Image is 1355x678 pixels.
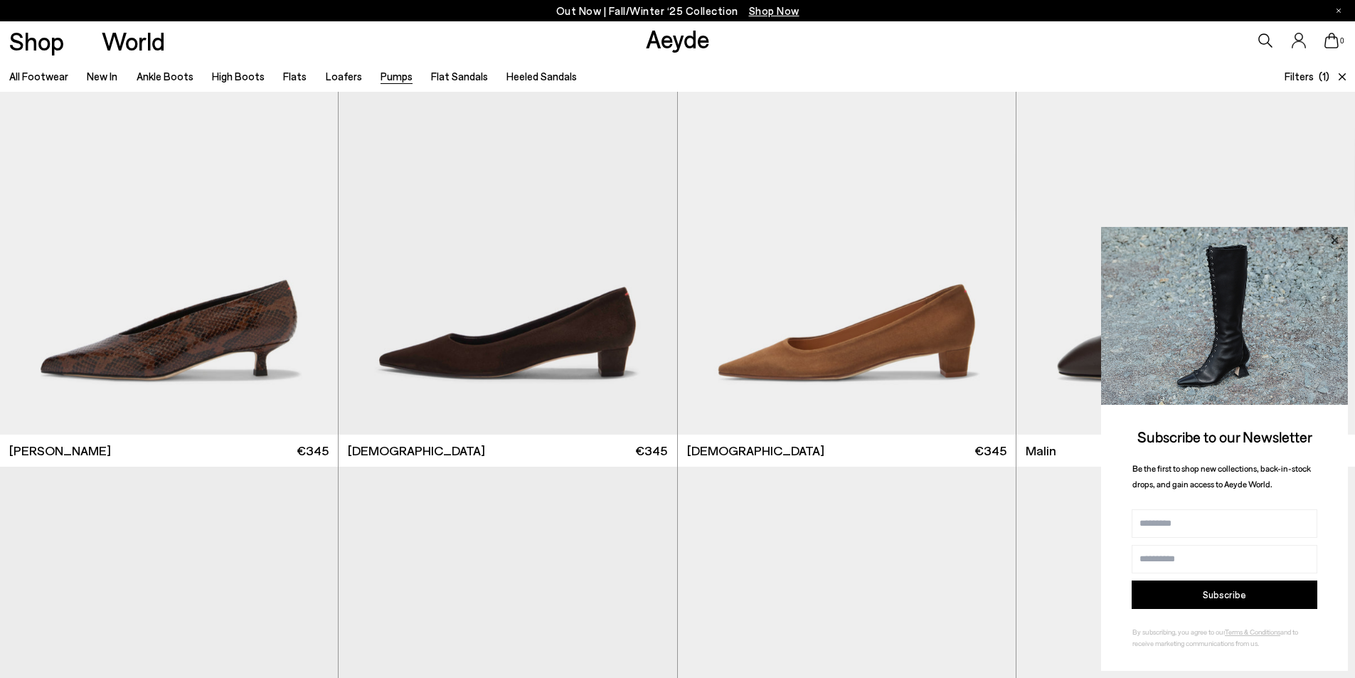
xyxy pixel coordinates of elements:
[339,435,676,467] a: [DEMOGRAPHIC_DATA] €345
[1132,627,1225,636] span: By subscribing, you agree to our
[749,4,799,17] span: Navigate to /collections/new-in
[506,70,577,83] a: Heeled Sandals
[676,10,1014,435] div: 2 / 6
[1132,463,1311,489] span: Be the first to shop new collections, back-in-stock drops, and gain access to Aeyde World.
[297,442,329,460] span: €345
[974,442,1006,460] span: €345
[339,10,676,435] a: 6 / 6 1 / 6 2 / 6 3 / 6 4 / 6 5 / 6 6 / 6 1 / 6 Next slide Previous slide
[212,70,265,83] a: High Boots
[678,10,1016,435] img: Judi Suede Pointed Pumps
[431,70,488,83] a: Flat Sandals
[1319,68,1329,85] span: (1)
[1016,10,1354,435] div: 2 / 6
[338,10,676,435] img: Clara Pointed-Toe Pumps
[1132,581,1317,609] button: Subscribe
[283,70,307,83] a: Flats
[339,10,676,435] img: Judi Suede Pointed Pumps
[1026,442,1056,460] span: Malin
[9,442,111,460] span: [PERSON_NAME]
[1016,10,1355,435] div: 1 / 6
[556,2,799,20] p: Out Now | Fall/Winter ‘25 Collection
[1101,227,1348,405] img: 2a6287a1333c9a56320fd6e7b3c4a9a9.jpg
[678,10,1016,435] a: 6 / 6 1 / 6 2 / 6 3 / 6 4 / 6 5 / 6 6 / 6 1 / 6 Next slide Previous slide
[646,23,710,53] a: Aeyde
[635,442,667,460] span: €345
[137,70,193,83] a: Ankle Boots
[678,435,1016,467] a: [DEMOGRAPHIC_DATA] €345
[1225,627,1280,636] a: Terms & Conditions
[339,10,676,435] div: 1 / 6
[687,442,824,460] span: [DEMOGRAPHIC_DATA]
[326,70,362,83] a: Loafers
[1339,37,1346,45] span: 0
[1137,428,1312,445] span: Subscribe to our Newsletter
[1285,70,1314,83] span: Filters
[1016,10,1354,435] img: Judi Suede Pointed Pumps
[678,10,1016,435] div: 1 / 6
[9,28,64,53] a: Shop
[1016,435,1355,467] a: Malin €395
[87,70,117,83] a: New In
[102,28,165,53] a: World
[1016,10,1355,435] a: 6 / 6 1 / 6 2 / 6 3 / 6 4 / 6 5 / 6 6 / 6 1 / 6 Next slide Previous slide
[9,70,68,83] a: All Footwear
[338,10,676,435] div: 2 / 6
[676,10,1014,435] img: Judi Suede Pointed Pumps
[1324,33,1339,48] a: 0
[381,70,413,83] a: Pumps
[1016,10,1355,435] img: Malin Slingback Mules
[348,442,485,460] span: [DEMOGRAPHIC_DATA]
